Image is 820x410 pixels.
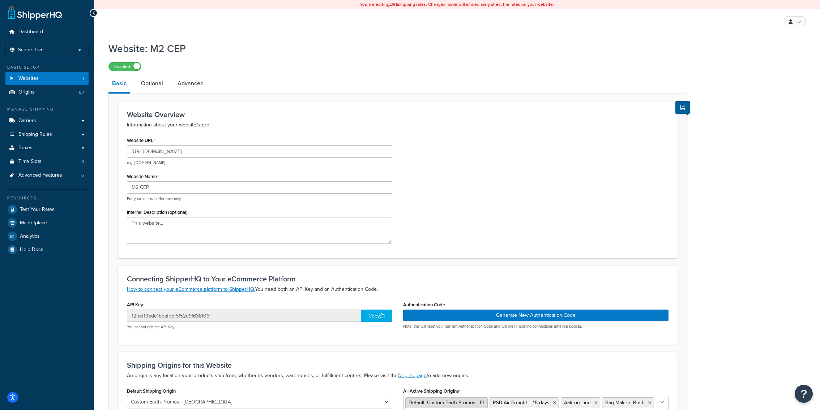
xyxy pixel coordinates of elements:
span: Boxes [18,145,33,151]
span: Default: Custom Earth Promos - FL [409,399,485,406]
a: Analytics [5,230,89,243]
p: Information about your website/store. [127,121,669,129]
span: Scope: Live [18,47,44,53]
a: Carriers [5,114,89,128]
span: 1 [82,75,84,82]
span: Carriers [18,118,36,124]
label: Internal Description (optional) [127,210,188,215]
span: Advanced Features [18,172,62,178]
li: Origins [5,86,89,99]
a: Advanced Features6 [5,169,89,182]
label: All Active Shipping Origins [403,388,461,394]
label: Default Shipping Origin [127,388,176,394]
div: Manage Shipping [5,106,89,112]
span: Marketplace [20,220,47,226]
b: LIVE [389,1,398,8]
textarea: This website... [127,217,392,244]
label: Website URL [127,138,155,143]
p: e.g. [DOMAIN_NAME] [127,160,392,165]
span: RSB Air Freight – 15 days [493,399,550,406]
span: Bag Makers Rush [605,399,645,406]
a: Test Your Rates [5,203,89,216]
span: Analytics [20,233,40,239]
a: Optional [137,75,167,92]
h3: Shipping Origins for this Website [127,361,669,369]
label: API Key [127,302,143,307]
span: Dashboard [18,29,43,35]
span: 0 [81,159,84,165]
span: 83 [79,89,84,95]
span: Test Your Rates [20,207,55,213]
span: Aakron Line [564,399,591,406]
div: Basic Setup [5,64,89,70]
p: You need both an API Key and an Authentication Code. [127,285,669,294]
label: Authentication Code [403,302,445,307]
label: Website Name [127,174,159,180]
button: Generate New Authentication Code [403,310,669,321]
div: Copy [361,310,392,322]
div: Resources [5,195,89,201]
a: Basic [108,75,130,94]
a: Dashboard [5,25,89,39]
a: Help Docs [5,243,89,256]
span: Websites [18,75,39,82]
span: 6 [81,172,84,178]
h3: Connecting ShipperHQ to Your eCommerce Platform [127,275,669,283]
span: Time Slots [18,159,42,165]
a: Time Slots0 [5,155,89,168]
label: Enabled [109,62,141,71]
li: Websites [5,72,89,85]
span: Origins [18,89,35,95]
span: Help Docs [20,247,43,253]
a: Shipping Rules [5,128,89,141]
button: Open Resource Center [795,385,813,403]
h3: Website Overview [127,111,669,118]
a: Origins83 [5,86,89,99]
a: Advanced [174,75,207,92]
li: Advanced Features [5,169,89,182]
a: Boxes [5,141,89,155]
li: Time Slots [5,155,89,168]
a: Marketplace [5,216,89,229]
span: Shipping Rules [18,131,52,138]
h1: Website: M2 CEP [108,42,678,56]
a: Websites1 [5,72,89,85]
p: An origin is any location your products ship from, whether its vendors, warehouses, or fulfillmen... [127,371,669,380]
button: Show Help Docs [675,101,690,114]
a: How to connect your eCommerce platform to ShipperHQ. [127,285,255,293]
p: For your internal reference only [127,196,392,202]
p: Note: this will reset your current Authentication Code and will break existing connections until ... [403,324,669,329]
a: Origins page [398,372,427,379]
p: You cannot edit the API Key [127,324,392,330]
